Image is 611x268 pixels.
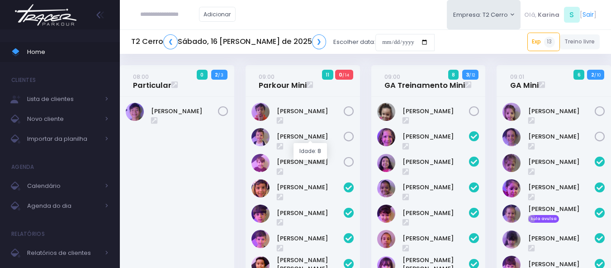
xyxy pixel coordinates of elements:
span: 13 [544,37,555,48]
a: [PERSON_NAME] [277,183,344,192]
img: Bento Oliveira da Costa [251,179,270,197]
small: / 14 [342,72,349,78]
img: Pedro Peloso [251,154,270,172]
span: Novo cliente [27,113,99,125]
small: 08:00 [133,72,149,81]
img: Isabela Sanseverino Curvo Candido Lima [502,230,521,249]
a: 09:00GA Treinamento Mini [384,72,465,90]
a: Sair [583,10,594,19]
img: Alice Bordini [502,154,521,172]
strong: 2 [215,71,218,78]
a: [PERSON_NAME] [277,209,344,218]
a: Adicionar [199,7,236,22]
a: [PERSON_NAME] [403,158,469,167]
a: [PERSON_NAME] [528,132,595,141]
a: [PERSON_NAME] [528,234,595,243]
strong: 0 [339,71,342,78]
a: 08:00Particular [133,72,171,90]
a: [PERSON_NAME] [151,107,218,116]
span: 8 [448,70,459,80]
span: Agenda do dia [27,200,99,212]
span: Home [27,46,109,58]
small: 09:00 [259,72,275,81]
a: [PERSON_NAME] [403,183,469,192]
div: Idade: 8 [294,143,327,160]
a: [PERSON_NAME] [403,107,469,116]
a: 09:00Parkour Mini [259,72,307,90]
img: Benjamin Franco [251,103,270,121]
span: 6 [573,70,584,80]
span: S [564,7,580,23]
span: Olá, [524,10,536,19]
small: / 10 [594,72,601,78]
span: 0 [197,70,208,80]
a: [PERSON_NAME] [528,205,595,214]
a: [PERSON_NAME] [403,209,469,218]
img: Antonella sousa bertanha [377,103,395,121]
span: Aula avulsa [528,215,559,223]
img: Isabela Araújo Girotto [377,205,395,223]
h4: Relatórios [11,225,45,243]
a: [PERSON_NAME] [403,132,469,141]
img: Gustavo Braga Janeiro Antunes [251,205,270,223]
img: Helena Maciel dos Santos [377,179,395,197]
a: [PERSON_NAME] [528,183,595,192]
span: Calendário [27,180,99,192]
a: Exp13 [527,33,560,51]
small: / 12 [469,72,475,78]
a: [PERSON_NAME] [528,107,595,116]
h4: Clientes [11,71,36,89]
a: ❮ [163,34,178,49]
img: Gabriel Afonso Frisch [251,128,270,146]
img: Clara Bordini [502,103,521,121]
a: [PERSON_NAME] [277,132,344,141]
img: Albert Hong [126,103,144,121]
div: [ ] [521,5,600,25]
a: [PERSON_NAME] [528,158,595,167]
img: Helena de Oliveira Mendonça [502,128,521,146]
a: Treino livre [560,34,600,49]
span: Relatórios de clientes [27,247,99,259]
div: Escolher data: [131,32,435,53]
span: Karina [538,10,559,19]
a: [PERSON_NAME] [403,234,469,243]
img: Giovanna Silveira Barp [377,154,395,172]
img: Henrique Aviles [251,230,270,248]
span: Lista de clientes [27,93,99,105]
strong: 2 [591,71,594,78]
img: Beatriz Giometti [377,128,395,146]
span: Importar da planilha [27,133,99,145]
small: / 3 [218,72,223,78]
img: Laura Oliveira Alves [377,230,395,248]
a: [PERSON_NAME] [277,107,344,116]
a: ❯ [312,34,327,49]
strong: 3 [466,71,469,78]
small: 09:00 [384,72,400,81]
a: [PERSON_NAME] [277,158,344,167]
h4: Agenda [11,158,34,176]
span: 11 [322,70,333,80]
a: 09:01GA Mini [510,72,539,90]
img: Cecilia Machado [502,205,521,223]
a: [PERSON_NAME] [277,234,344,243]
small: 09:01 [510,72,524,81]
img: Beatriz Gelber de Azevedo [502,179,521,197]
h5: T2 Cerro Sábado, 16 [PERSON_NAME] de 2025 [131,34,326,49]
